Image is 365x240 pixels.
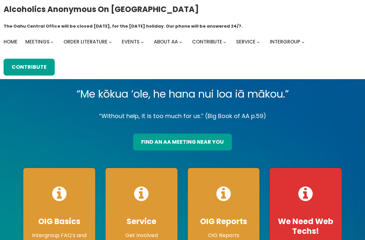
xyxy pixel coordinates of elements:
p: Get Involved [112,232,171,239]
a: Contribute [192,37,222,46]
a: About AA [154,37,178,46]
a: Home [4,37,17,46]
span: Meetings [25,38,50,45]
a: find an aa meeting near you [133,134,232,150]
a: Intergroup [270,37,300,46]
button: Events submenu [141,41,144,43]
button: Service submenu [257,41,260,43]
p: OIG Reports [194,232,253,239]
h4: Service [112,217,171,226]
span: About AA [154,38,178,45]
span: Events [122,38,140,45]
span: Order Literature [63,38,108,45]
button: Order Literature submenu [109,41,112,43]
p: “Me kōkua ‘ole, he hana nui loa iā mākou.” [18,85,347,103]
h4: OIG Basics [30,217,89,226]
a: Service [236,37,256,46]
nav: Intergroup [4,37,307,46]
a: Meetings [25,37,50,46]
span: Service [236,38,256,45]
h4: We Need Web Techs! [276,217,335,236]
h1: The Oahu Central Office will be closed [DATE], for the [DATE] holiday. Our phone will be answered... [4,23,243,30]
span: Contribute [192,38,222,45]
a: Contribute [4,59,55,76]
button: Meetings submenu [51,41,53,43]
p: “Without help, it is too much for us.” (Big Book of AA p.59) [18,111,347,121]
button: Contribute submenu [223,41,226,43]
a: Events [122,37,140,46]
button: About AA submenu [179,41,182,43]
a: Alcoholics Anonymous on [GEOGRAPHIC_DATA] [4,2,199,16]
span: Home [4,38,17,45]
span: Intergroup [270,38,300,45]
h4: OIG Reports [194,217,253,226]
button: Intergroup submenu [302,41,304,43]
